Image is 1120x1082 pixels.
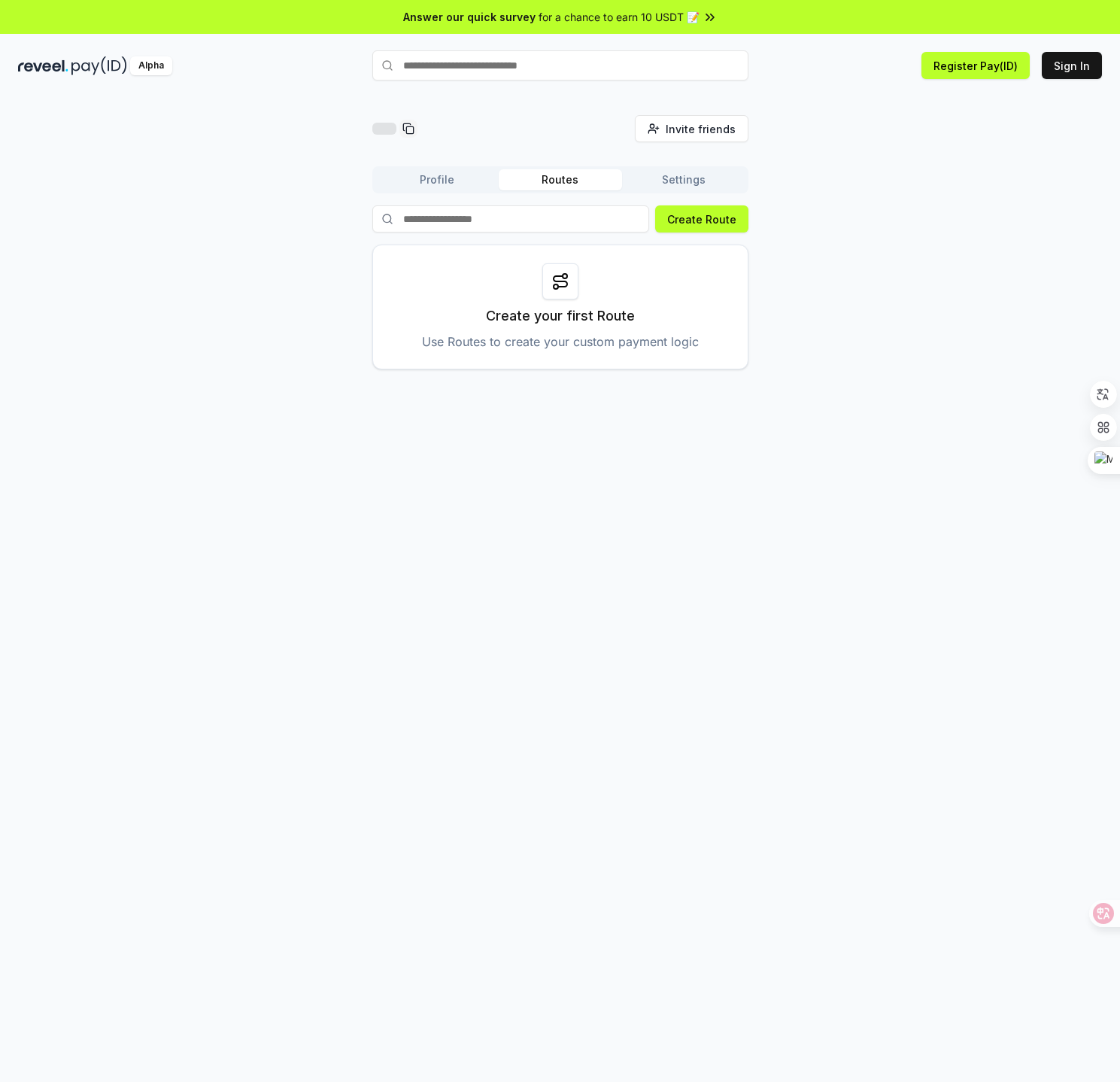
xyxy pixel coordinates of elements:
span: Answer our quick survey [403,9,536,25]
button: Register Pay(ID) [921,52,1030,79]
button: Profile [375,169,499,190]
img: pay_id [71,56,127,75]
button: Invite friends [635,115,748,142]
span: Invite friends [666,121,736,137]
button: Sign In [1042,52,1102,79]
button: Create Route [655,205,748,233]
p: Create your first Route [486,305,635,327]
p: Use Routes to create your custom payment logic [422,333,699,351]
div: Alpha [130,56,172,75]
button: Routes [499,169,622,190]
span: for a chance to earn 10 USDT 📝 [539,9,700,25]
img: reveel_dark [18,56,68,75]
button: Settings [622,169,745,190]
